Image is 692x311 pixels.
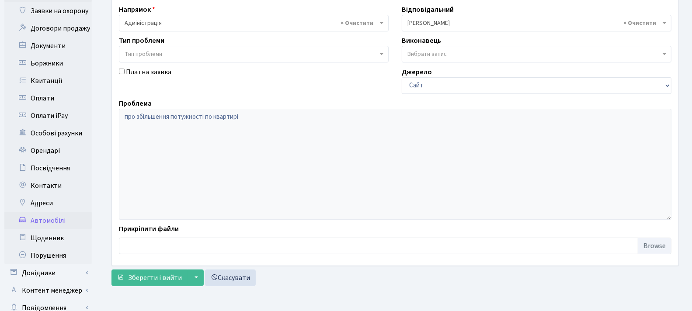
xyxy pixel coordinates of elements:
span: Вибрати запис [407,50,447,59]
label: Платна заявка [126,67,171,77]
a: Оплати iPay [4,107,92,124]
span: Тип проблеми [125,50,162,59]
span: Тараненко Я. [407,19,661,28]
span: Адміністрація [119,15,389,31]
a: Довідники [4,264,92,282]
a: Заявки на охорону [4,2,92,20]
a: Особові рахунки [4,124,92,142]
a: Контент менеджер [4,282,92,299]
span: Адміністрація [125,19,378,28]
textarea: про збільшення потужності по квартирі [119,109,671,220]
a: Боржники [4,55,92,72]
label: Джерело [402,67,432,77]
a: Договори продажу [4,20,92,37]
a: Документи [4,37,92,55]
a: Адреси [4,194,92,212]
a: Автомобілі [4,212,92,229]
a: Оплати [4,90,92,107]
a: Орендарі [4,142,92,159]
a: Щоденник [4,229,92,247]
a: Квитанції [4,72,92,90]
label: Відповідальний [402,4,454,15]
a: Контакти [4,177,92,194]
span: Видалити всі елементи [341,19,373,28]
label: Тип проблеми [119,35,164,46]
span: Видалити всі елементи [623,19,656,28]
label: Проблема [119,98,152,109]
label: Напрямок [119,4,155,15]
span: Тараненко Я. [402,15,671,31]
span: Зберегти і вийти [128,273,182,283]
a: Посвідчення [4,159,92,177]
a: Порушення [4,247,92,264]
a: Скасувати [205,270,256,286]
button: Зберегти і вийти [111,270,188,286]
label: Виконавець [402,35,441,46]
label: Прикріпити файли [119,224,179,234]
